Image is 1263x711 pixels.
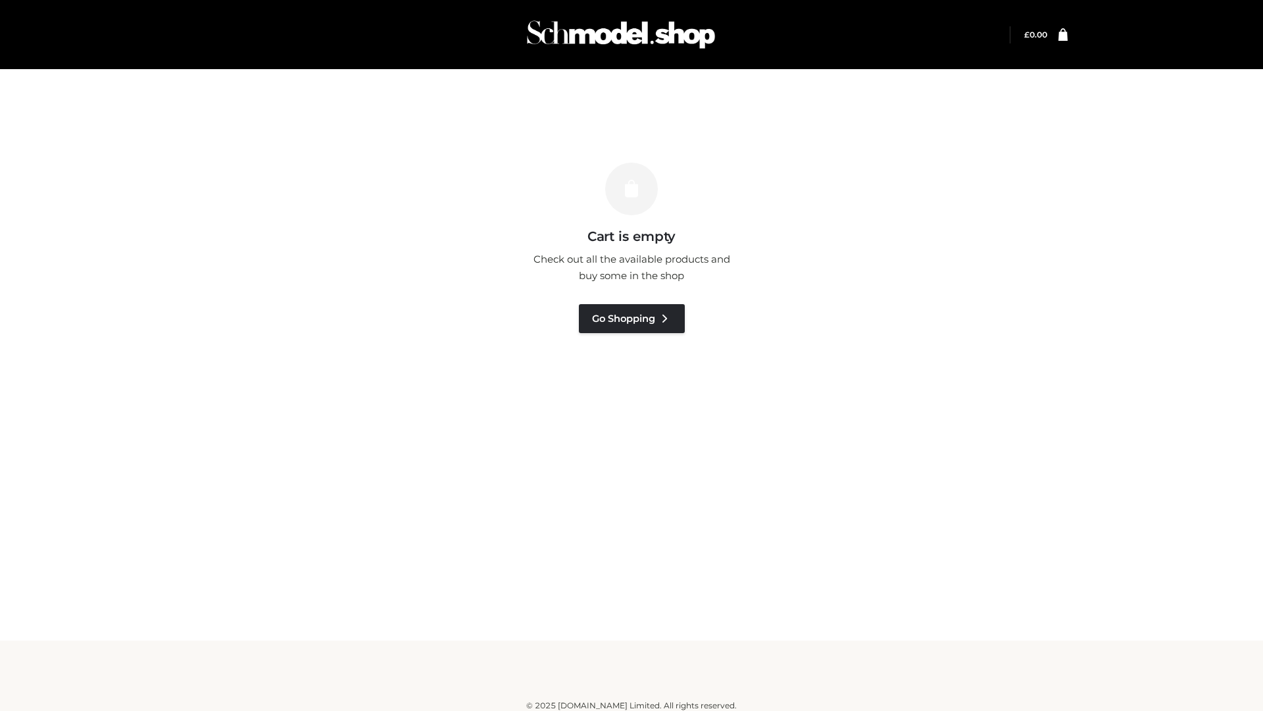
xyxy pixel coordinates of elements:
[1024,30,1029,39] span: £
[526,251,737,284] p: Check out all the available products and buy some in the shop
[522,9,720,61] img: Schmodel Admin 964
[1024,30,1047,39] a: £0.00
[579,304,685,333] a: Go Shopping
[225,228,1038,244] h3: Cart is empty
[1024,30,1047,39] bdi: 0.00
